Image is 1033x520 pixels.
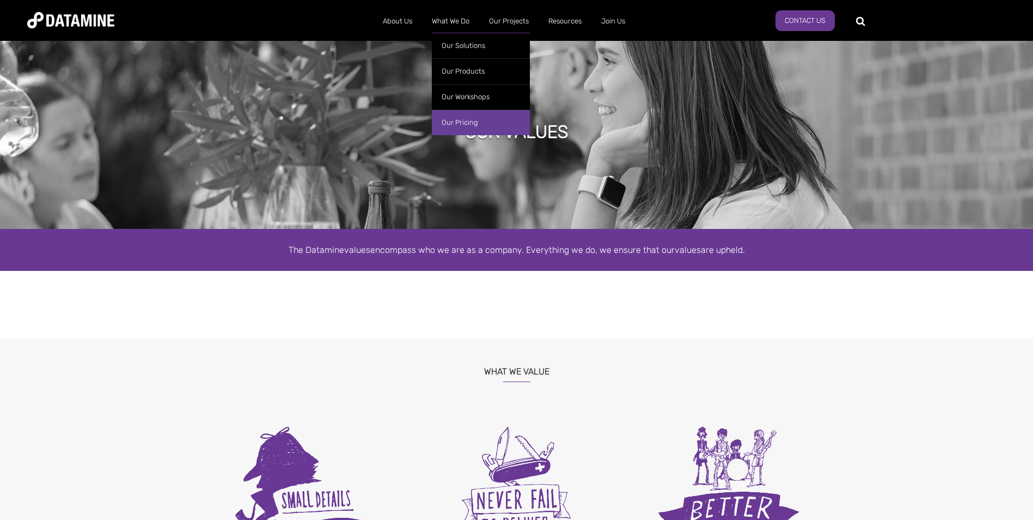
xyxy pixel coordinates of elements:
[198,353,835,382] h3: What We Value
[289,245,344,255] span: The Datamine
[675,245,701,255] span: values
[701,245,745,255] span: are upheld.
[370,245,675,255] span: encompass who we are as a company. Everything we do, we ensure that our
[591,7,635,35] a: Join Us
[479,7,539,35] a: Our Projects
[422,7,479,35] a: What We Do
[432,84,530,110] a: Our Workshops
[27,12,114,28] img: Datamine
[465,120,569,144] h1: OUR VALUES
[432,58,530,84] a: Our Products
[539,7,591,35] a: Resources
[373,7,422,35] a: About Us
[432,33,530,58] a: Our Solutions
[432,110,530,135] a: Our Pricing
[344,245,370,255] span: values
[775,10,835,31] a: Contact Us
